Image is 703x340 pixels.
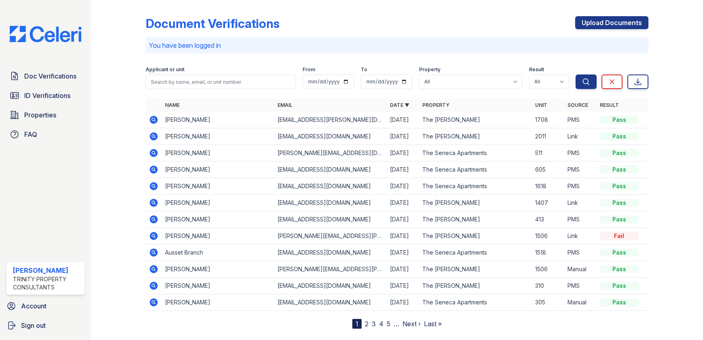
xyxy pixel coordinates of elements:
span: Properties [24,110,56,120]
a: Name [165,102,180,108]
td: [DATE] [387,195,419,211]
span: Sign out [21,321,46,330]
td: [DATE] [387,178,419,195]
a: 3 [372,320,376,328]
td: [DATE] [387,211,419,228]
td: 2011 [532,128,564,145]
td: [DATE] [387,112,419,128]
div: Pass [600,182,639,190]
a: 4 [379,320,383,328]
div: Trinity Property Consultants [13,275,81,291]
a: Account [3,298,88,314]
td: [EMAIL_ADDRESS][DOMAIN_NAME] [274,294,387,311]
td: [PERSON_NAME] [162,261,274,278]
label: Applicant or unit [146,66,184,73]
td: 1518 [532,244,564,261]
td: [DATE] [387,261,419,278]
a: Next › [402,320,421,328]
td: [EMAIL_ADDRESS][PERSON_NAME][DOMAIN_NAME] [274,112,387,128]
td: [EMAIL_ADDRESS][DOMAIN_NAME] [274,178,387,195]
td: The Seneca Apartments [419,161,531,178]
button: Sign out [3,317,88,334]
td: Link [564,128,597,145]
label: Result [529,66,544,73]
td: The Seneca Apartments [419,145,531,161]
label: To [361,66,367,73]
td: Ausset Branch [162,244,274,261]
td: The [PERSON_NAME] [419,278,531,294]
td: The [PERSON_NAME] [419,195,531,211]
div: 1 [352,319,362,329]
td: [EMAIL_ADDRESS][DOMAIN_NAME] [274,128,387,145]
a: Result [600,102,619,108]
td: [DATE] [387,294,419,311]
td: The [PERSON_NAME] [419,261,531,278]
span: ID Verifications [24,91,70,100]
span: Doc Verifications [24,71,76,81]
div: Pass [600,116,639,124]
td: [DATE] [387,161,419,178]
td: The [PERSON_NAME] [419,211,531,228]
td: Link [564,195,597,211]
div: Document Verifications [146,16,280,31]
td: 310 [532,278,564,294]
td: [PERSON_NAME][EMAIL_ADDRESS][PERSON_NAME][DOMAIN_NAME] [274,228,387,244]
td: PMS [564,145,597,161]
a: Property [422,102,449,108]
td: [EMAIL_ADDRESS][DOMAIN_NAME] [274,244,387,261]
div: Pass [600,249,639,257]
label: Property [419,66,440,73]
td: [DATE] [387,145,419,161]
img: CE_Logo_Blue-a8612792a0a2168367f1c8372b55b34899dd931a85d93a1a3d3e32e68fde9ad4.png [3,26,88,42]
td: PMS [564,244,597,261]
input: Search by name, email, or unit number [146,74,296,89]
td: PMS [564,112,597,128]
td: PMS [564,278,597,294]
td: 605 [532,161,564,178]
div: Pass [600,215,639,223]
div: Pass [600,149,639,157]
td: [PERSON_NAME] [162,145,274,161]
td: [EMAIL_ADDRESS][DOMAIN_NAME] [274,195,387,211]
td: Manual [564,294,597,311]
div: Fail [600,232,639,240]
a: 5 [387,320,390,328]
td: [DATE] [387,278,419,294]
td: 1506 [532,261,564,278]
a: Properties [6,107,85,123]
td: The Seneca Apartments [419,178,531,195]
a: Last » [424,320,442,328]
div: Pass [600,199,639,207]
td: Link [564,228,597,244]
td: [PERSON_NAME] [162,178,274,195]
a: Upload Documents [575,16,648,29]
td: [PERSON_NAME] [162,294,274,311]
td: [PERSON_NAME] [162,278,274,294]
div: Pass [600,132,639,140]
td: [DATE] [387,128,419,145]
td: [PERSON_NAME][EMAIL_ADDRESS][PERSON_NAME][DOMAIN_NAME] [274,261,387,278]
td: [PERSON_NAME] [162,161,274,178]
td: PMS [564,178,597,195]
a: Unit [535,102,547,108]
td: [DATE] [387,228,419,244]
span: Account [21,301,47,311]
td: [PERSON_NAME] [162,128,274,145]
a: 2 [365,320,368,328]
a: Email [277,102,292,108]
td: Manual [564,261,597,278]
td: The [PERSON_NAME] [419,128,531,145]
td: 1618 [532,178,564,195]
td: 1407 [532,195,564,211]
td: The [PERSON_NAME] [419,228,531,244]
td: The Seneca Apartments [419,294,531,311]
div: Pass [600,166,639,174]
td: 413 [532,211,564,228]
td: [PERSON_NAME] [162,112,274,128]
span: FAQ [24,130,37,139]
a: ID Verifications [6,87,85,104]
td: [EMAIL_ADDRESS][DOMAIN_NAME] [274,161,387,178]
td: 1506 [532,228,564,244]
span: … [394,319,399,329]
td: 511 [532,145,564,161]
